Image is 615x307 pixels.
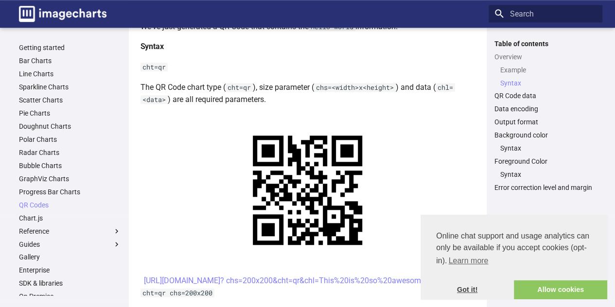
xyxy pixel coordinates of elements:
a: Line Charts [19,69,121,78]
nav: Overview [494,66,597,87]
a: Background color [494,131,597,139]
a: Pie Charts [19,109,121,118]
code: cht=qr chs=200x200 [141,289,214,297]
a: [URL][DOMAIN_NAME]? chs=200x200&cht=qr&chl=This%20is%20so%20awesome&choe=UTF-8 [144,276,471,285]
a: GraphViz Charts [19,174,121,183]
input: Search [489,5,602,22]
a: Getting started [19,43,121,52]
nav: Table of contents [489,39,602,192]
a: Radar Charts [19,148,121,157]
nav: Background color [494,144,597,153]
a: On Premise [19,292,121,301]
a: Example [500,66,597,74]
a: Bubble Charts [19,161,121,170]
a: SDK & libraries [19,279,121,288]
code: Hello world [309,22,355,31]
code: cht=qr [141,63,168,71]
a: Enterprise [19,266,121,274]
code: chs=<width>x<height> [314,83,396,92]
a: Polar Charts [19,135,121,144]
a: Foreground Color [494,157,597,166]
img: logo [19,6,106,22]
a: Overview [494,52,597,61]
a: Sparkline Charts [19,83,121,91]
a: Syntax [500,170,597,179]
img: chart [231,114,384,267]
a: Data encoding [494,104,597,113]
label: Reference [19,227,121,236]
p: The QR Code chart type ( ), size parameter ( ) and data ( ) are all required parameters. [141,81,475,106]
a: QR Code data [494,91,597,100]
nav: Foreground Color [494,170,597,179]
label: Guides [19,240,121,249]
label: Table of contents [489,39,602,48]
a: Scatter Charts [19,96,121,104]
a: Doughnut Charts [19,122,121,131]
a: Gallery [19,253,121,261]
div: cookieconsent [421,215,607,299]
a: QR Codes [19,201,121,209]
a: learn more about cookies [447,254,490,268]
h4: Syntax [141,40,475,53]
a: Bar Charts [19,56,121,65]
a: allow cookies [514,280,607,300]
span: Online chat support and usage analytics can only be available if you accept cookies (opt-in). [436,230,592,268]
a: Image-Charts documentation [15,2,110,26]
a: Syntax [500,144,597,153]
a: Syntax [500,79,597,87]
code: cht=qr [226,83,253,92]
a: dismiss cookie message [421,280,514,300]
a: Output format [494,118,597,126]
a: Chart.js [19,214,121,222]
a: Error correction level and margin [494,183,597,192]
a: Progress Bar Charts [19,188,121,196]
